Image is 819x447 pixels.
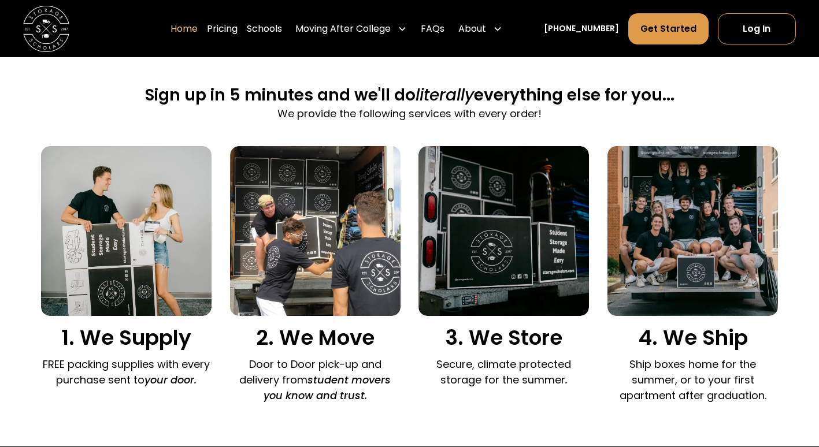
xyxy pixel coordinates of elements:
[230,146,401,316] img: Door to door pick and delivery.
[230,357,401,404] p: Door to Door pick-up and delivery from
[565,372,568,387] em: .
[421,13,444,45] a: FAQs
[418,325,589,350] h3: 3. We Store
[607,146,778,316] img: We ship your belongings.
[416,84,474,106] span: literally
[230,325,401,350] h3: 2. We Move
[264,372,391,403] em: student movers you know and trust.
[145,85,675,106] h2: Sign up in 5 minutes and we'll do everything else for you...
[544,23,619,35] a: [PHONE_NUMBER]
[418,146,589,316] img: We store your boxes.
[454,13,507,45] div: About
[207,13,238,45] a: Pricing
[41,357,212,388] p: FREE packing supplies with every purchase sent to
[458,22,486,36] div: About
[23,6,69,52] img: Storage Scholars main logo
[607,325,778,350] h3: 4. We Ship
[607,357,778,404] p: Ship boxes home for the summer, or to your first apartment after graduation.
[171,13,198,45] a: Home
[41,325,212,350] h3: 1. We Supply
[295,22,391,36] div: Moving After College
[23,6,69,52] a: home
[247,13,282,45] a: Schools
[41,146,212,316] img: We supply packing materials.
[144,372,197,387] em: your door.
[291,13,412,45] div: Moving After College
[145,106,675,122] p: We provide the following services with every order!
[628,13,709,44] a: Get Started
[718,13,796,44] a: Log In
[418,357,589,388] p: Secure, climate protected storage for the summer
